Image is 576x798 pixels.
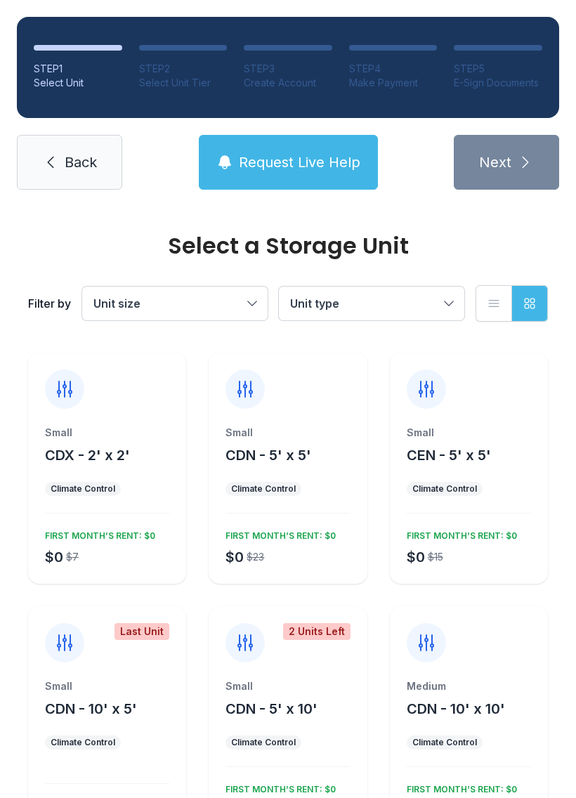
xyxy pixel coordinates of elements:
div: Small [45,426,169,440]
div: E-Sign Documents [454,76,542,90]
div: STEP 3 [244,62,332,76]
button: Unit size [82,287,268,320]
div: 2 Units Left [283,623,351,640]
span: Unit size [93,296,140,310]
span: CDN - 10' x 10' [407,700,505,717]
div: Climate Control [51,737,115,748]
div: Create Account [244,76,332,90]
div: $15 [428,550,443,564]
span: Request Live Help [239,152,360,172]
div: Select a Storage Unit [28,235,548,257]
div: $0 [407,547,425,567]
div: FIRST MONTH’S RENT: $0 [401,525,517,542]
span: Back [65,152,97,172]
div: Climate Control [51,483,115,495]
button: CEN - 5' x 5' [407,445,491,465]
div: STEP 5 [454,62,542,76]
div: Climate Control [412,483,477,495]
button: CDN - 5' x 5' [225,445,311,465]
span: CEN - 5' x 5' [407,447,491,464]
div: STEP 4 [349,62,438,76]
div: Climate Control [231,483,296,495]
span: Unit type [290,296,339,310]
div: STEP 1 [34,62,122,76]
div: FIRST MONTH’S RENT: $0 [220,525,336,542]
div: Small [225,426,350,440]
div: Filter by [28,295,71,312]
span: Next [479,152,511,172]
span: CDN - 10' x 5' [45,700,137,717]
div: Last Unit [114,623,169,640]
div: $23 [247,550,264,564]
span: CDX - 2' x 2' [45,447,130,464]
span: CDN - 5' x 5' [225,447,311,464]
span: CDN - 5' x 10' [225,700,318,717]
div: Small [225,679,350,693]
div: $0 [45,547,63,567]
div: Climate Control [231,737,296,748]
div: $7 [66,550,79,564]
button: Unit type [279,287,464,320]
div: Medium [407,679,531,693]
button: CDX - 2' x 2' [45,445,130,465]
button: CDN - 10' x 10' [407,699,505,719]
div: Small [407,426,531,440]
div: Make Payment [349,76,438,90]
div: FIRST MONTH’S RENT: $0 [39,525,155,542]
div: Climate Control [412,737,477,748]
div: STEP 2 [139,62,228,76]
button: CDN - 5' x 10' [225,699,318,719]
div: Small [45,679,169,693]
div: FIRST MONTH’S RENT: $0 [220,778,336,795]
div: Select Unit [34,76,122,90]
div: FIRST MONTH’S RENT: $0 [401,778,517,795]
div: Select Unit Tier [139,76,228,90]
div: $0 [225,547,244,567]
button: CDN - 10' x 5' [45,699,137,719]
